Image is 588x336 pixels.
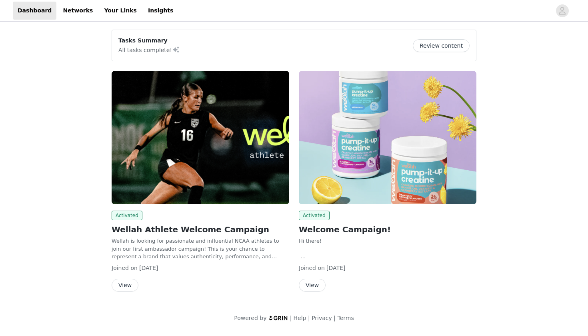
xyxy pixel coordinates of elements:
[99,2,142,20] a: Your Links
[337,315,354,321] a: Terms
[118,45,180,54] p: All tasks complete!
[312,315,332,321] a: Privacy
[234,315,266,321] span: Powered by
[299,71,476,204] img: Wellah
[112,223,289,235] h2: Wellah Athlete Welcome Campaign
[299,211,330,220] span: Activated
[334,315,336,321] span: |
[326,265,345,271] span: [DATE]
[558,4,566,17] div: avatar
[112,282,138,288] a: View
[112,279,138,292] button: View
[294,315,306,321] a: Help
[308,315,310,321] span: |
[112,211,142,220] span: Activated
[299,279,326,292] button: View
[112,237,289,261] p: Wellah is looking for passionate and influential NCAA athletes to join our first ambassador campa...
[112,265,138,271] span: Joined on
[299,265,325,271] span: Joined on
[13,2,56,20] a: Dashboard
[112,71,289,204] img: Wellah
[299,223,476,235] h2: Welcome Campaign!
[143,2,178,20] a: Insights
[58,2,98,20] a: Networks
[413,39,470,52] button: Review content
[268,315,288,320] img: logo
[299,282,326,288] a: View
[118,36,180,45] p: Tasks Summary
[290,315,292,321] span: |
[299,237,476,245] p: Hi there!
[139,265,158,271] span: [DATE]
